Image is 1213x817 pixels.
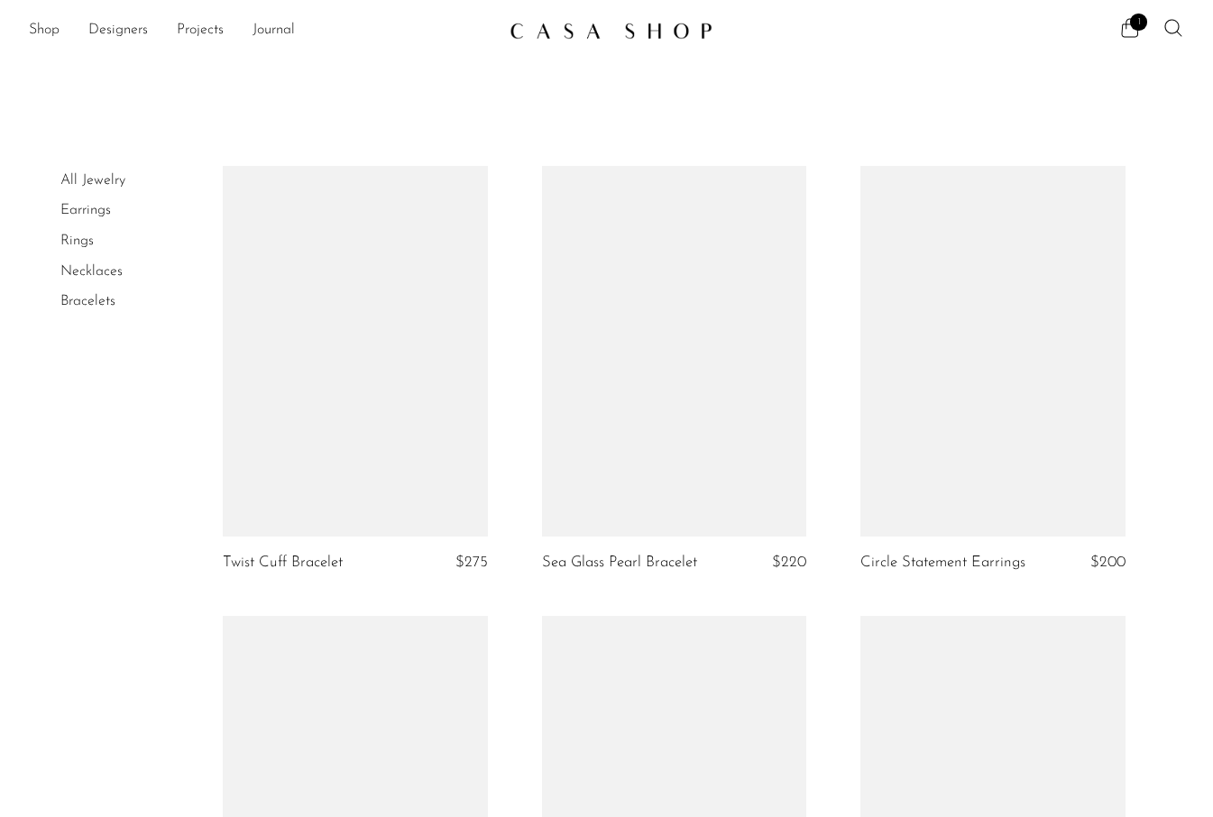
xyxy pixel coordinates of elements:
[223,555,343,571] a: Twist Cuff Bracelet
[29,15,495,46] nav: Desktop navigation
[860,555,1025,571] a: Circle Statement Earrings
[60,203,111,217] a: Earrings
[88,19,148,42] a: Designers
[60,234,94,248] a: Rings
[29,15,495,46] ul: NEW HEADER MENU
[772,555,806,570] span: $220
[60,294,115,308] a: Bracelets
[455,555,488,570] span: $275
[60,264,123,279] a: Necklaces
[29,19,60,42] a: Shop
[542,555,697,571] a: Sea Glass Pearl Bracelet
[60,173,125,188] a: All Jewelry
[1130,14,1147,31] span: 1
[1090,555,1126,570] span: $200
[177,19,224,42] a: Projects
[253,19,295,42] a: Journal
